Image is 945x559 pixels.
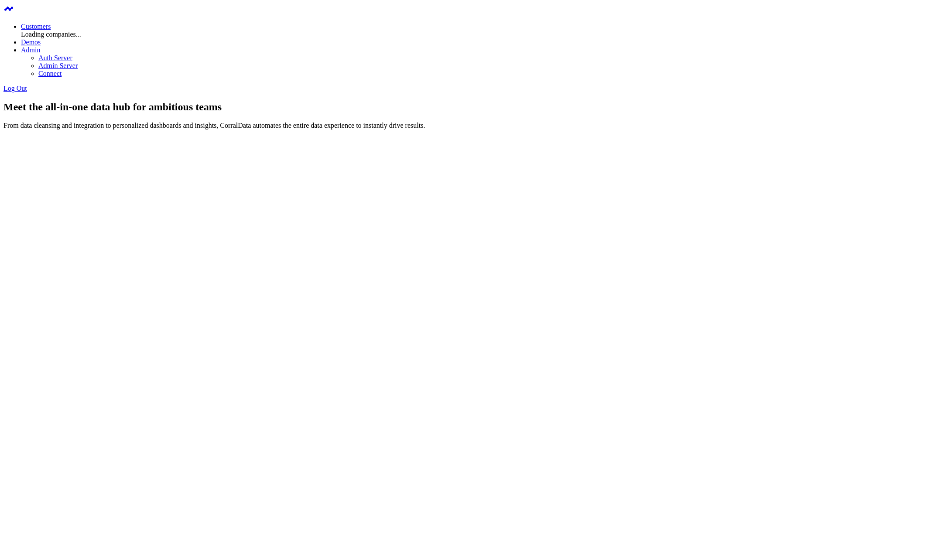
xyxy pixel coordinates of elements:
[3,122,942,130] p: From data cleansing and integration to personalized dashboards and insights, CorralData automates...
[21,38,41,46] a: Demos
[21,23,51,30] a: Customers
[21,46,40,54] a: Admin
[3,101,942,113] h1: Meet the all-in-one data hub for ambitious teams
[21,31,942,38] div: Loading companies...
[38,70,62,77] a: Connect
[38,54,72,61] a: Auth Server
[38,62,78,69] a: Admin Server
[3,85,27,92] a: Log Out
